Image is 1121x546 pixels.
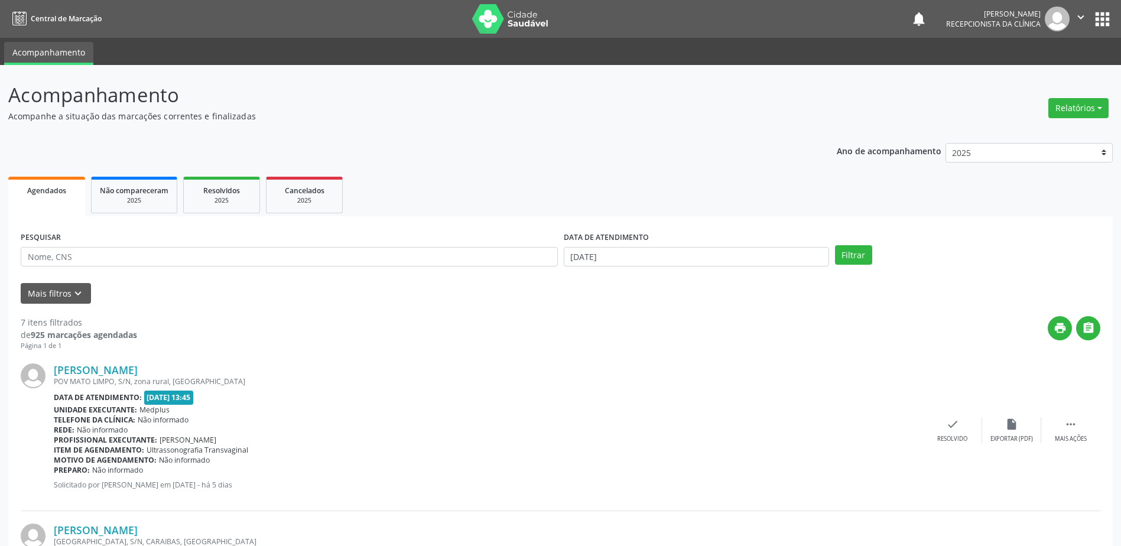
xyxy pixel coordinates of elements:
[54,376,923,386] div: POV MATO LIMPO, S/N, zona rural, [GEOGRAPHIC_DATA]
[990,435,1033,443] div: Exportar (PDF)
[160,435,216,445] span: [PERSON_NAME]
[564,247,829,267] input: Selecione um intervalo
[946,418,959,431] i: check
[21,341,137,351] div: Página 1 de 1
[100,186,168,196] span: Não compareceram
[21,363,46,388] img: img
[21,247,558,267] input: Nome, CNS
[937,435,967,443] div: Resolvido
[31,14,102,24] span: Central de Marcação
[147,445,248,455] span: Ultrassonografia Transvaginal
[54,392,142,402] b: Data de atendimento:
[144,391,194,404] span: [DATE] 13:45
[1076,316,1100,340] button: 
[1048,316,1072,340] button: print
[946,9,1041,19] div: [PERSON_NAME]
[139,405,170,415] span: Medplus
[1074,11,1087,24] i: 
[54,455,157,465] b: Motivo de agendamento:
[92,465,143,475] span: Não informado
[946,19,1041,29] span: Recepcionista da clínica
[54,480,923,490] p: Solicitado por [PERSON_NAME] em [DATE] - há 5 dias
[4,42,93,65] a: Acompanhamento
[1048,98,1109,118] button: Relatórios
[564,229,649,247] label: DATA DE ATENDIMENTO
[192,196,251,205] div: 2025
[159,455,210,465] span: Não informado
[21,229,61,247] label: PESQUISAR
[8,110,781,122] p: Acompanhe a situação das marcações correntes e finalizadas
[72,287,85,300] i: keyboard_arrow_down
[1070,6,1092,31] button: 
[21,283,91,304] button: Mais filtroskeyboard_arrow_down
[21,329,137,341] div: de
[54,405,137,415] b: Unidade executante:
[8,9,102,28] a: Central de Marcação
[1082,321,1095,334] i: 
[77,425,128,435] span: Não informado
[54,425,74,435] b: Rede:
[911,11,927,27] button: notifications
[54,465,90,475] b: Preparo:
[1045,6,1070,31] img: img
[54,363,138,376] a: [PERSON_NAME]
[54,415,135,425] b: Telefone da clínica:
[8,80,781,110] p: Acompanhamento
[203,186,240,196] span: Resolvidos
[1064,418,1077,431] i: 
[1092,9,1113,30] button: apps
[285,186,324,196] span: Cancelados
[27,186,66,196] span: Agendados
[54,445,144,455] b: Item de agendamento:
[138,415,189,425] span: Não informado
[54,524,138,537] a: [PERSON_NAME]
[275,196,334,205] div: 2025
[21,316,137,329] div: 7 itens filtrados
[835,245,872,265] button: Filtrar
[31,329,137,340] strong: 925 marcações agendadas
[1005,418,1018,431] i: insert_drive_file
[1055,435,1087,443] div: Mais ações
[100,196,168,205] div: 2025
[1054,321,1067,334] i: print
[837,143,941,158] p: Ano de acompanhamento
[54,435,157,445] b: Profissional executante:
